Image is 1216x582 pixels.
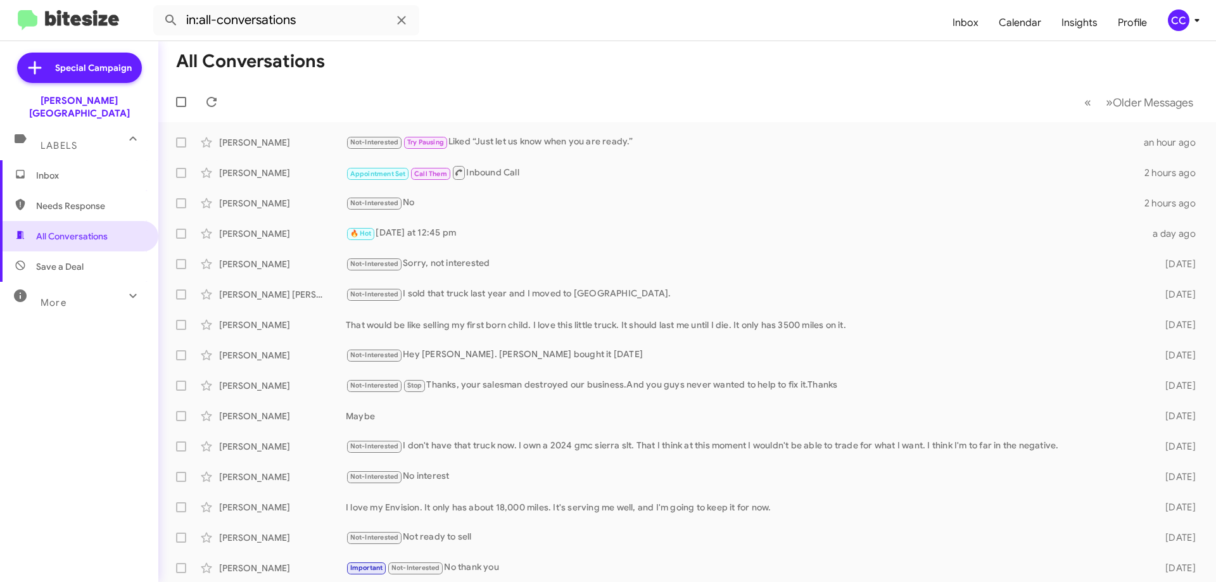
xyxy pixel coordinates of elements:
[17,53,142,83] a: Special Campaign
[346,469,1145,484] div: No interest
[41,297,66,308] span: More
[346,501,1145,514] div: I love my Envision. It only has about 18,000 miles. It's serving me well, and I'm going to keep i...
[350,138,399,146] span: Not-Interested
[36,169,144,182] span: Inbox
[350,381,399,389] span: Not-Interested
[346,226,1145,241] div: [DATE] at 12:45 pm
[219,379,346,392] div: [PERSON_NAME]
[1108,4,1157,41] a: Profile
[219,562,346,574] div: [PERSON_NAME]
[219,288,346,301] div: [PERSON_NAME] [PERSON_NAME]
[1145,288,1206,301] div: [DATE]
[350,199,399,207] span: Not-Interested
[350,472,399,481] span: Not-Interested
[407,381,422,389] span: Stop
[219,471,346,483] div: [PERSON_NAME]
[346,560,1145,575] div: No thank you
[350,229,372,237] span: 🔥 Hot
[350,290,399,298] span: Not-Interested
[346,348,1145,362] div: Hey [PERSON_NAME]. [PERSON_NAME] bought it [DATE]
[219,136,346,149] div: [PERSON_NAME]
[1145,258,1206,270] div: [DATE]
[1145,410,1206,422] div: [DATE]
[346,135,1144,149] div: Liked “Just let us know when you are ready.”
[346,378,1145,393] div: Thanks, your salesman destroyed our business.And you guys never wanted to help to fix it.Thanks
[41,140,77,151] span: Labels
[1157,9,1202,31] button: CC
[346,165,1144,180] div: Inbound Call
[346,530,1145,545] div: Not ready to sell
[350,533,399,541] span: Not-Interested
[1084,94,1091,110] span: «
[350,351,399,359] span: Not-Interested
[36,230,108,243] span: All Conversations
[350,564,383,572] span: Important
[989,4,1051,41] a: Calendar
[1145,349,1206,362] div: [DATE]
[219,258,346,270] div: [PERSON_NAME]
[346,319,1145,331] div: That would be like selling my first born child. I love this little truck. It should last me until...
[219,349,346,362] div: [PERSON_NAME]
[346,196,1144,210] div: No
[176,51,325,72] h1: All Conversations
[1168,9,1189,31] div: CC
[219,531,346,544] div: [PERSON_NAME]
[1145,227,1206,240] div: a day ago
[1145,471,1206,483] div: [DATE]
[36,260,84,273] span: Save a Deal
[346,287,1145,301] div: I sold that truck last year and I moved to [GEOGRAPHIC_DATA].
[1077,89,1201,115] nav: Page navigation example
[1145,319,1206,331] div: [DATE]
[1144,167,1206,179] div: 2 hours ago
[1077,89,1099,115] button: Previous
[1106,94,1113,110] span: »
[414,170,447,178] span: Call Them
[55,61,132,74] span: Special Campaign
[1144,197,1206,210] div: 2 hours ago
[219,440,346,453] div: [PERSON_NAME]
[346,439,1145,453] div: I don't have that truck now. I own a 2024 gmc sierra slt. That I think at this moment I wouldn't ...
[219,197,346,210] div: [PERSON_NAME]
[1145,440,1206,453] div: [DATE]
[219,410,346,422] div: [PERSON_NAME]
[36,199,144,212] span: Needs Response
[407,138,444,146] span: Try Pausing
[153,5,419,35] input: Search
[1145,531,1206,544] div: [DATE]
[391,564,440,572] span: Not-Interested
[1144,136,1206,149] div: an hour ago
[942,4,989,41] a: Inbox
[219,167,346,179] div: [PERSON_NAME]
[1051,4,1108,41] a: Insights
[350,260,399,268] span: Not-Interested
[1145,379,1206,392] div: [DATE]
[219,227,346,240] div: [PERSON_NAME]
[346,410,1145,422] div: Maybe
[1145,501,1206,514] div: [DATE]
[1113,96,1193,110] span: Older Messages
[1098,89,1201,115] button: Next
[1145,562,1206,574] div: [DATE]
[219,319,346,331] div: [PERSON_NAME]
[350,442,399,450] span: Not-Interested
[350,170,406,178] span: Appointment Set
[346,256,1145,271] div: Sorry, not interested
[219,501,346,514] div: [PERSON_NAME]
